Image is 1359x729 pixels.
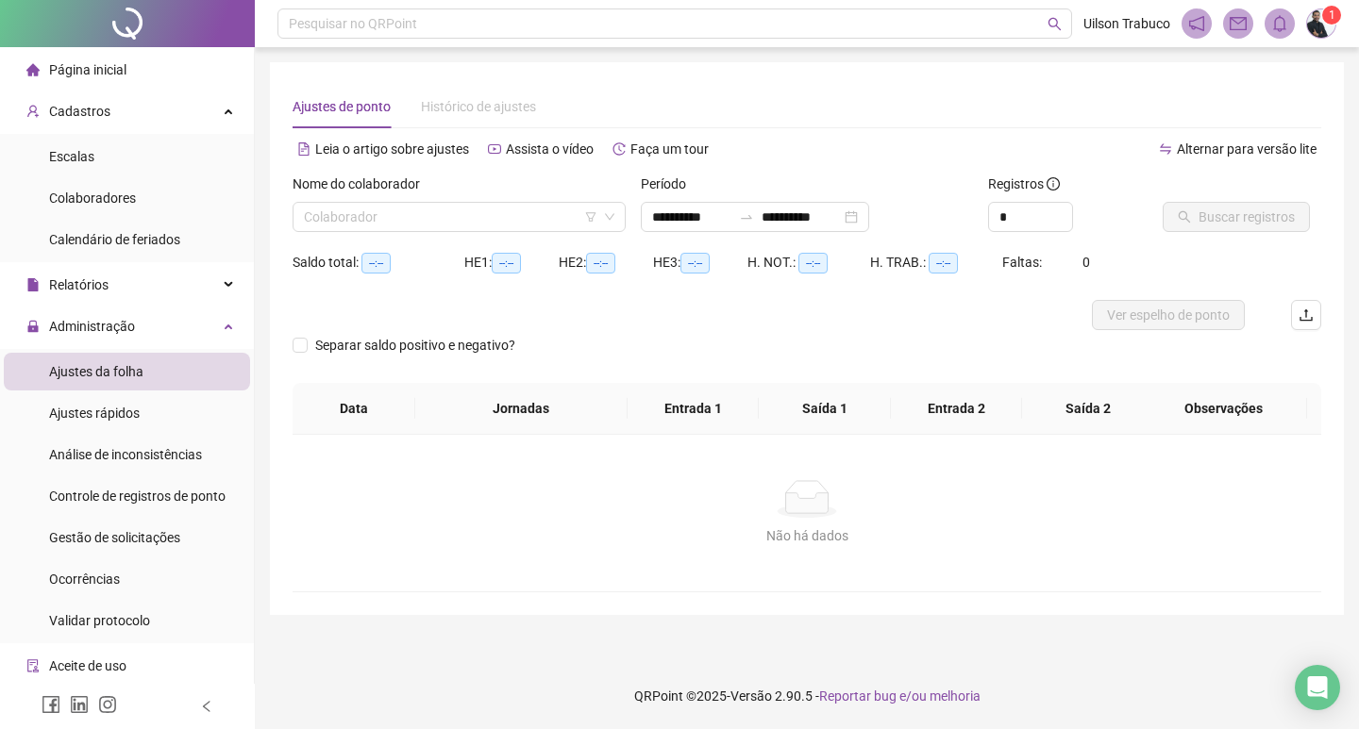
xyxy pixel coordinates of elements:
span: Aceite de uso [49,658,126,673]
span: facebook [42,695,60,714]
div: HE 2: [559,252,653,273]
span: Registros [988,174,1060,194]
span: Uilson Trabuco [1083,13,1170,34]
span: Calendário de feriados [49,232,180,247]
span: bell [1271,15,1288,32]
span: Gestão de solicitações [49,530,180,545]
span: history [612,142,626,156]
span: Assista o vídeo [506,141,594,157]
div: Open Intercom Messenger [1295,665,1340,710]
span: file [26,278,40,291]
span: Administração [49,319,135,334]
span: Ajustes rápidos [49,406,140,421]
div: HE 1: [464,252,559,273]
span: filter [585,211,596,223]
th: Saída 2 [1022,383,1154,435]
span: file-text [297,142,310,156]
span: Faça um tour [630,141,709,157]
span: Observações [1155,398,1292,419]
span: --:-- [680,253,710,273]
img: 38507 [1307,9,1335,38]
span: home [26,63,40,76]
span: Controle de registros de ponto [49,489,226,504]
span: user-add [26,105,40,118]
span: swap [1159,142,1172,156]
span: Reportar bug e/ou melhoria [819,688,981,704]
span: Histórico de ajustes [421,99,536,114]
span: Validar protocolo [49,613,150,628]
th: Observações [1140,383,1307,435]
span: --:-- [929,253,958,273]
span: down [604,211,615,223]
span: 0 [1082,255,1090,270]
span: Análise de inconsistências [49,447,202,462]
span: mail [1230,15,1247,32]
span: --:-- [492,253,521,273]
span: search [1048,17,1062,31]
span: to [739,209,754,224]
span: info-circle [1047,177,1060,191]
span: Separar saldo positivo e negativo? [308,335,523,356]
span: Cadastros [49,104,110,119]
footer: QRPoint © 2025 - 2.90.5 - [255,663,1359,729]
span: Ocorrências [49,572,120,587]
span: Versão [730,688,772,704]
div: H. NOT.: [747,252,870,273]
th: Data [293,383,415,435]
span: Leia o artigo sobre ajustes [315,141,469,157]
span: Ajustes da folha [49,364,143,379]
div: HE 3: [653,252,747,273]
span: youtube [488,142,501,156]
th: Jornadas [415,383,628,435]
span: lock [26,320,40,333]
button: Ver espelho de ponto [1092,300,1245,330]
button: Buscar registros [1163,202,1310,232]
span: instagram [98,695,117,714]
span: --:-- [798,253,828,273]
span: Colaboradores [49,191,136,206]
div: Saldo total: [293,252,464,273]
span: swap-right [739,209,754,224]
span: Alternar para versão lite [1177,141,1317,157]
th: Saída 1 [759,383,891,435]
label: Período [641,174,698,194]
div: Não há dados [315,525,1299,546]
th: Entrada 1 [628,383,760,435]
div: H. TRAB.: [870,252,1002,273]
span: notification [1188,15,1205,32]
th: Entrada 2 [891,383,1023,435]
label: Nome do colaborador [293,174,432,194]
sup: Atualize o seu contato no menu Meus Dados [1322,6,1341,25]
span: left [200,700,213,713]
span: Faltas: [1002,255,1045,270]
span: 1 [1329,8,1335,22]
span: linkedin [70,695,89,714]
span: Página inicial [49,62,126,77]
span: Relatórios [49,277,109,292]
span: upload [1299,307,1314,323]
span: audit [26,659,40,672]
span: --:-- [361,253,391,273]
span: --:-- [586,253,615,273]
span: Ajustes de ponto [293,99,391,114]
span: Escalas [49,149,94,164]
